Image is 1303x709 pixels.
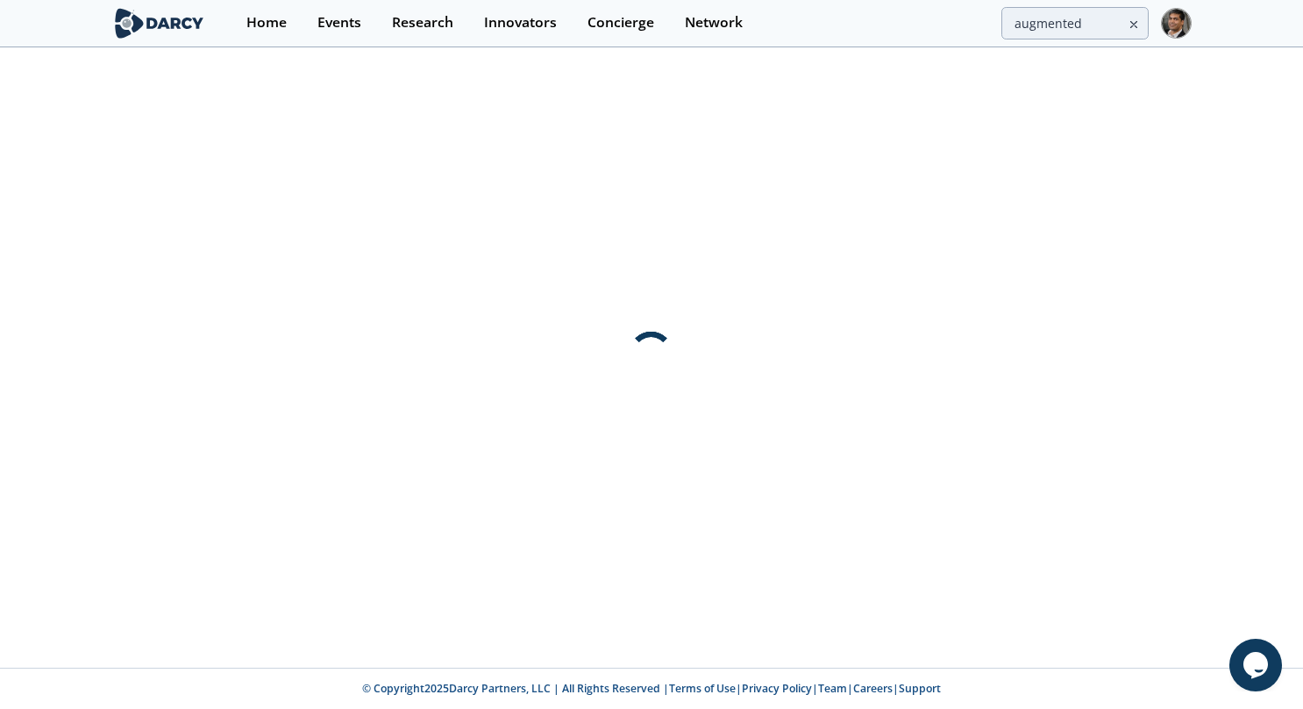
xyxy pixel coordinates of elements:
input: Advanced Search [1001,7,1149,39]
img: logo-wide.svg [111,8,207,39]
div: Events [317,16,361,30]
div: Home [246,16,287,30]
a: Careers [853,681,893,696]
div: Research [392,16,453,30]
div: Innovators [484,16,557,30]
div: Network [685,16,743,30]
a: Terms of Use [669,681,736,696]
img: Profile [1161,8,1192,39]
div: Concierge [587,16,654,30]
p: © Copyright 2025 Darcy Partners, LLC | All Rights Reserved | | | | | [45,681,1258,697]
a: Privacy Policy [742,681,812,696]
a: Team [818,681,847,696]
iframe: chat widget [1229,639,1285,691]
a: Support [899,681,941,696]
